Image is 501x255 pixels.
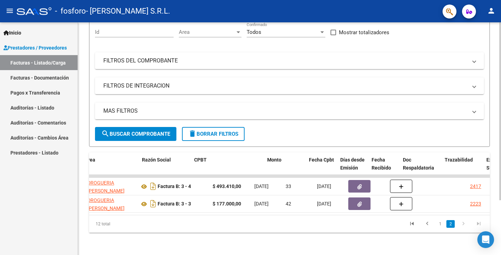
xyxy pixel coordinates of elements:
mat-icon: delete [188,129,197,138]
mat-expansion-panel-header: MAS FILTROS [95,103,484,119]
span: Todos [247,29,261,35]
span: Fecha Recibido [372,157,391,171]
div: 30718490789 [87,196,134,211]
datatable-header-cell: Razón Social [139,152,191,183]
div: 12 total [89,215,168,233]
span: CPBT [194,157,207,163]
div: 30718490789 [87,179,134,194]
span: Mostrar totalizadores [339,28,389,37]
span: DROGUERIA [PERSON_NAME] S.R.L. [87,180,125,202]
datatable-header-cell: Doc Respaldatoria [400,152,442,183]
datatable-header-cell: Días desde Emisión [337,152,369,183]
span: Trazabilidad [445,157,473,163]
span: [DATE] [254,183,269,189]
span: Fecha Cpbt [309,157,334,163]
button: Buscar Comprobante [95,127,176,141]
span: Inicio [3,29,21,37]
span: [DATE] [317,183,331,189]
strong: $ 177.000,00 [213,201,241,207]
mat-icon: menu [6,7,14,15]
span: 33 [286,183,291,189]
span: Días desde Emisión [340,157,365,171]
datatable-header-cell: Fecha Cpbt [306,152,337,183]
i: Descargar documento [149,181,158,192]
span: DROGUERIA [PERSON_NAME] S.R.L. [87,197,125,219]
mat-expansion-panel-header: FILTROS DE INTEGRACION [95,77,484,94]
strong: Factura B: 3 - 4 [158,184,191,189]
datatable-header-cell: Monto [264,152,306,183]
a: go to next page [457,220,470,228]
a: 1 [436,220,444,228]
span: - [PERSON_NAME] S.R.L. [86,3,170,19]
datatable-header-cell: CPBT [191,152,264,183]
span: Buscar Comprobante [101,131,170,137]
span: Razón Social [142,157,171,163]
li: page 1 [435,218,445,230]
a: go to last page [472,220,485,228]
span: Doc Respaldatoria [403,157,434,171]
i: Descargar documento [149,198,158,209]
datatable-header-cell: Area [82,152,129,183]
button: Borrar Filtros [182,127,245,141]
span: - fosforo [55,3,86,19]
strong: $ 493.410,00 [213,183,241,189]
a: go to first page [405,220,419,228]
a: 2 [446,220,455,228]
span: Area [85,157,95,163]
span: Area [179,29,235,35]
span: 42 [286,201,291,207]
div: 2417 [470,182,481,190]
span: [DATE] [317,201,331,207]
div: Open Intercom Messenger [477,231,494,248]
div: 2223 [470,200,481,208]
span: Monto [267,157,281,163]
a: go to previous page [421,220,434,228]
span: Borrar Filtros [188,131,238,137]
span: [DATE] [254,201,269,207]
mat-panel-title: FILTROS DE INTEGRACION [103,82,467,90]
mat-panel-title: FILTROS DEL COMPROBANTE [103,57,467,65]
li: page 2 [445,218,456,230]
strong: Factura B: 3 - 3 [158,201,191,207]
mat-panel-title: MAS FILTROS [103,107,467,115]
datatable-header-cell: Trazabilidad [442,152,484,183]
mat-icon: person [487,7,495,15]
mat-icon: search [101,129,110,138]
mat-expansion-panel-header: FILTROS DEL COMPROBANTE [95,52,484,69]
datatable-header-cell: Fecha Recibido [369,152,400,183]
span: Prestadores / Proveedores [3,44,67,52]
